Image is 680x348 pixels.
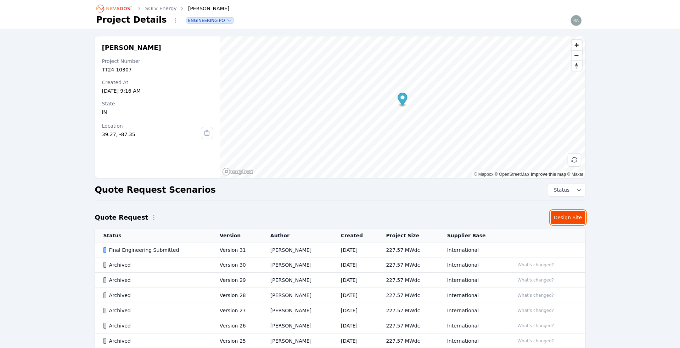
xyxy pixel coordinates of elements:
[531,172,566,177] a: Improve this map
[102,43,213,52] h2: [PERSON_NAME]
[211,257,262,273] td: Version 30
[378,288,439,303] td: 227.57 MWdc
[102,87,213,94] div: [DATE] 9:16 AM
[548,184,585,196] button: Status
[262,303,332,318] td: [PERSON_NAME]
[439,273,506,288] td: International
[332,273,378,288] td: [DATE]
[96,3,230,14] nav: Breadcrumb
[102,66,213,73] div: TT24-10307
[332,303,378,318] td: [DATE]
[220,36,585,178] canvas: Map
[103,261,208,268] div: Archived
[514,322,557,330] button: What's changed?
[332,318,378,333] td: [DATE]
[378,318,439,333] td: 227.57 MWdc
[262,288,332,303] td: [PERSON_NAME]
[211,243,262,257] td: Version 31
[439,288,506,303] td: International
[378,303,439,318] td: 227.57 MWdc
[262,273,332,288] td: [PERSON_NAME]
[95,257,585,273] tr: ArchivedVersion 30[PERSON_NAME][DATE]227.57 MWdcInternationalWhat's changed?
[332,288,378,303] td: [DATE]
[103,307,208,314] div: Archived
[514,307,557,314] button: What's changed?
[571,15,582,26] img: raymond.aber@nevados.solar
[262,243,332,257] td: [PERSON_NAME]
[378,243,439,257] td: 227.57 MWdc
[95,288,585,303] tr: ArchivedVersion 28[PERSON_NAME][DATE]227.57 MWdcInternationalWhat's changed?
[572,51,582,60] span: Zoom out
[439,243,506,257] td: International
[211,303,262,318] td: Version 27
[378,273,439,288] td: 227.57 MWdc
[514,276,557,284] button: What's changed?
[95,303,585,318] tr: ArchivedVersion 27[PERSON_NAME][DATE]227.57 MWdcInternationalWhat's changed?
[551,186,570,193] span: Status
[398,93,408,107] div: Map marker
[103,246,208,254] div: Final Engineering Submitted
[95,228,212,243] th: Status
[96,14,167,25] h1: Project Details
[262,318,332,333] td: [PERSON_NAME]
[102,100,213,107] div: State
[572,60,582,71] button: Reset bearing to north
[439,257,506,273] td: International
[102,79,213,86] div: Created At
[495,172,529,177] a: OpenStreetMap
[439,318,506,333] td: International
[222,168,253,176] a: Mapbox homepage
[211,318,262,333] td: Version 26
[211,273,262,288] td: Version 29
[567,172,584,177] a: Maxar
[187,18,234,23] button: Engineering PO
[95,213,148,222] h2: Quote Request
[95,184,216,196] h2: Quote Request Scenarios
[378,257,439,273] td: 227.57 MWdc
[551,211,585,224] a: Design Site
[514,291,557,299] button: What's changed?
[439,303,506,318] td: International
[103,337,208,344] div: Archived
[474,172,494,177] a: Mapbox
[572,40,582,50] button: Zoom in
[102,58,213,65] div: Project Number
[514,261,557,269] button: What's changed?
[262,257,332,273] td: [PERSON_NAME]
[262,228,332,243] th: Author
[103,292,208,299] div: Archived
[332,257,378,273] td: [DATE]
[332,243,378,257] td: [DATE]
[102,122,201,129] div: Location
[95,243,585,257] tr: Final Engineering SubmittedVersion 31[PERSON_NAME][DATE]227.57 MWdcInternational
[103,322,208,329] div: Archived
[378,228,439,243] th: Project Size
[95,273,585,288] tr: ArchivedVersion 29[PERSON_NAME][DATE]227.57 MWdcInternationalWhat's changed?
[95,318,585,333] tr: ArchivedVersion 26[PERSON_NAME][DATE]227.57 MWdcInternationalWhat's changed?
[102,109,213,116] div: IN
[178,5,229,12] div: [PERSON_NAME]
[439,228,506,243] th: Supplier Base
[211,288,262,303] td: Version 28
[145,5,177,12] a: SOLV Energy
[572,50,582,60] button: Zoom out
[211,228,262,243] th: Version
[514,337,557,345] button: What's changed?
[102,131,201,138] div: 39.27, -87.35
[332,228,378,243] th: Created
[103,277,208,284] div: Archived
